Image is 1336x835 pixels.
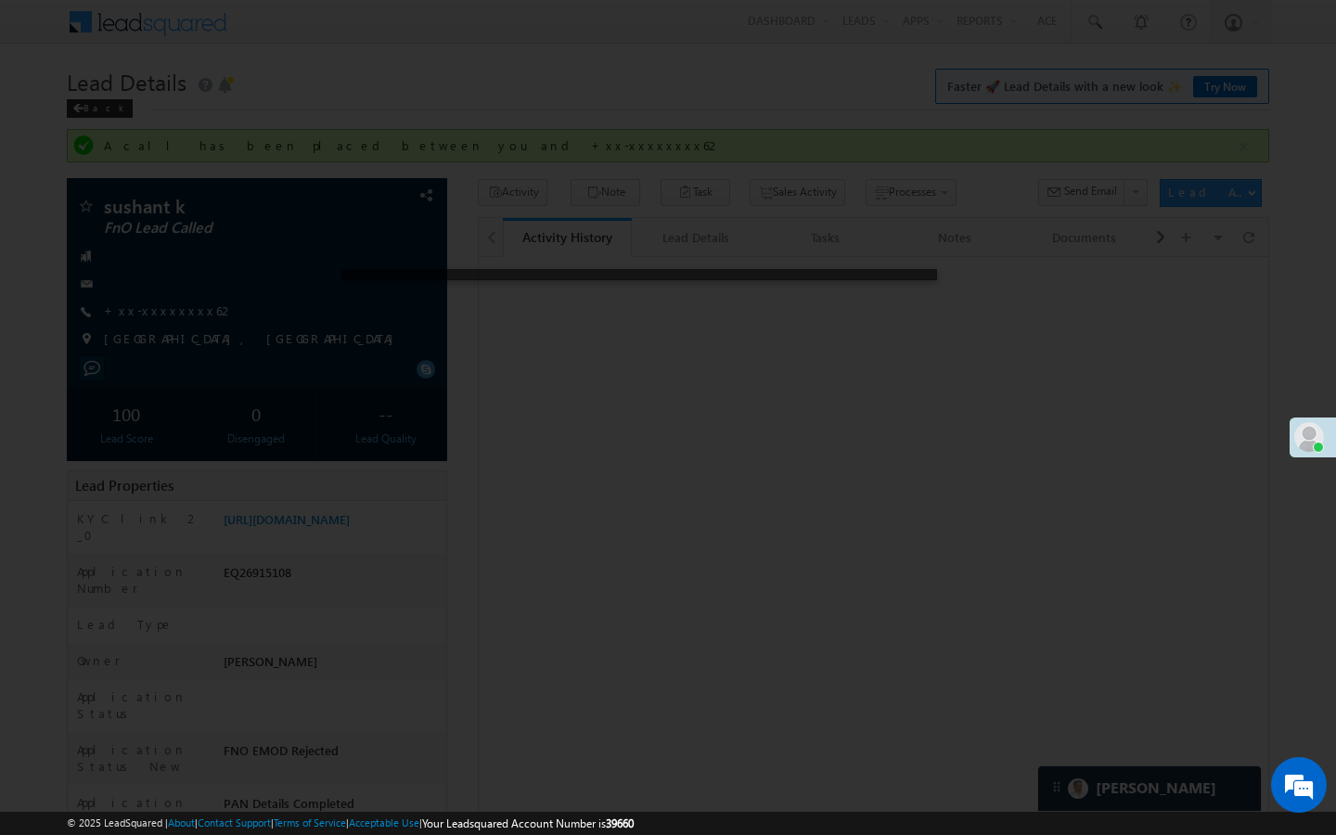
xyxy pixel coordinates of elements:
[422,816,634,830] span: Your Leadsquared Account Number is
[198,816,271,829] a: Contact Support
[67,815,634,832] span: © 2025 LeadSquared | | | | |
[349,816,419,829] a: Acceptable Use
[274,816,346,829] a: Terms of Service
[606,816,634,830] span: 39660
[168,816,195,829] a: About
